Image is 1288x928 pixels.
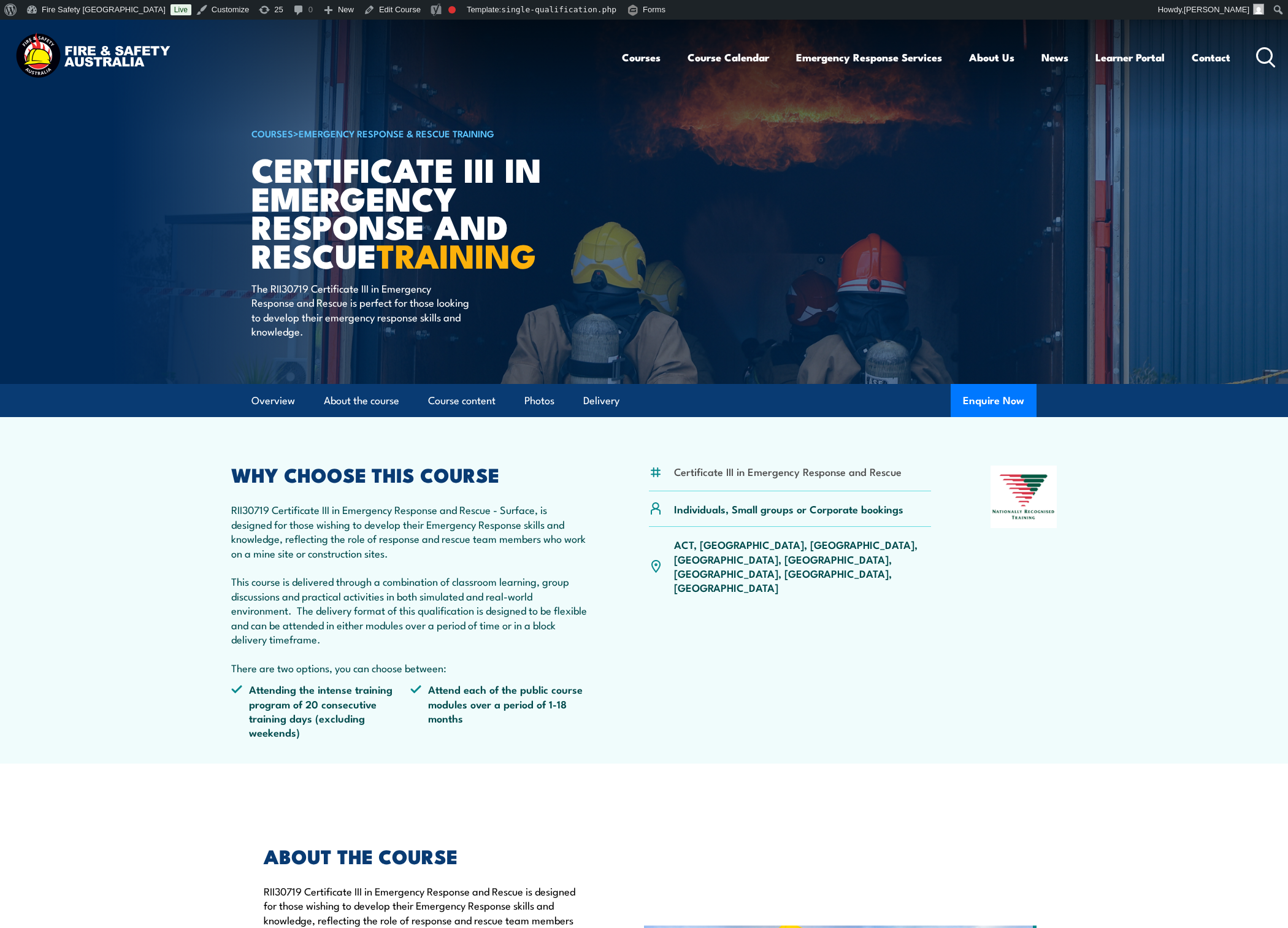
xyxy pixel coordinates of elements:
[231,502,589,675] p: RII30719 Certificate III in Emergency Response and Rescue - Surface, is designed for those wishin...
[410,682,589,740] li: Attend each of the public course modules over a period of 1-18 months
[524,385,554,417] a: Photos
[1184,5,1249,14] span: [PERSON_NAME]
[674,464,902,478] li: Certificate III in Emergency Response and Rescue
[688,41,769,74] a: Course Calendar
[231,466,589,483] h2: WHY CHOOSE THIS COURSE
[377,229,536,280] strong: TRAINING
[583,385,619,417] a: Delivery
[251,126,554,140] h6: >
[264,847,588,864] h2: ABOUT THE COURSE
[1095,41,1165,74] a: Learner Portal
[251,281,475,339] p: The RII30719 Certificate III in Emergency Response and Rescue is perfect for those looking to dev...
[251,126,293,140] a: COURSES
[951,384,1037,417] button: Enquire Now
[251,155,554,269] h1: Certificate III in Emergency Response and Rescue
[991,466,1057,528] img: Nationally Recognised Training logo.
[674,502,903,516] p: Individuals, Small groups or Corporate bookings
[428,385,496,417] a: Course content
[171,4,191,15] a: Live
[251,385,295,417] a: Overview
[448,6,456,13] div: Focus keyphrase not set
[231,682,410,740] li: Attending the intense training program of 20 consecutive training days (excluding weekends)
[501,5,616,14] span: single-qualification.php
[1041,41,1068,74] a: News
[622,41,661,74] a: Courses
[674,537,931,595] p: ACT, [GEOGRAPHIC_DATA], [GEOGRAPHIC_DATA], [GEOGRAPHIC_DATA], [GEOGRAPHIC_DATA], [GEOGRAPHIC_DATA...
[796,41,942,74] a: Emergency Response Services
[1192,41,1230,74] a: Contact
[324,385,399,417] a: About the course
[969,41,1014,74] a: About Us
[299,126,494,140] a: Emergency Response & Rescue Training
